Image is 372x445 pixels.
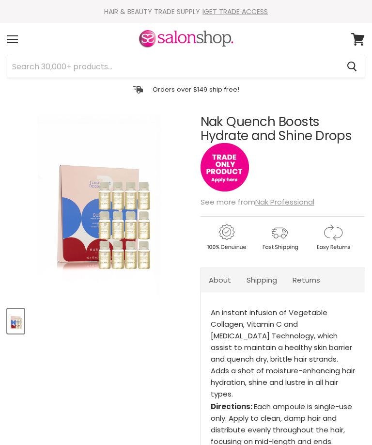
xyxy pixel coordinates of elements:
[339,55,365,78] button: Search
[38,115,161,299] img: Nak Quench Boosts Hydrate and Shine Drops
[201,268,239,292] a: About
[201,222,252,252] img: genuine.gif
[153,85,239,94] p: Orders over $149 ship free!
[307,222,358,252] img: returns.gif
[7,115,191,299] div: Nak Quench Boosts Hydrate and Shine Drops image. Click or Scroll to Zoom.
[285,268,328,292] a: Returns
[211,401,254,412] strong: Directions:
[204,7,268,16] a: GET TRADE ACCESS
[254,222,305,252] img: shipping.gif
[6,306,193,334] div: Product thumbnails
[211,307,355,401] p: An instant infusion of Vegetable Collagen, Vitamin C and [MEDICAL_DATA] Technology, which assist ...
[201,143,249,191] img: tradeonly_small.jpg
[201,115,365,143] h1: Nak Quench Boosts Hydrate and Shine Drops
[7,55,339,78] input: Search
[7,309,24,334] button: Nak Quench Boosts Hydrate and Shine Drops
[255,197,314,207] a: Nak Professional
[8,310,23,333] img: Nak Quench Boosts Hydrate and Shine Drops
[239,268,285,292] a: Shipping
[7,55,365,78] form: Product
[201,197,314,207] span: See more from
